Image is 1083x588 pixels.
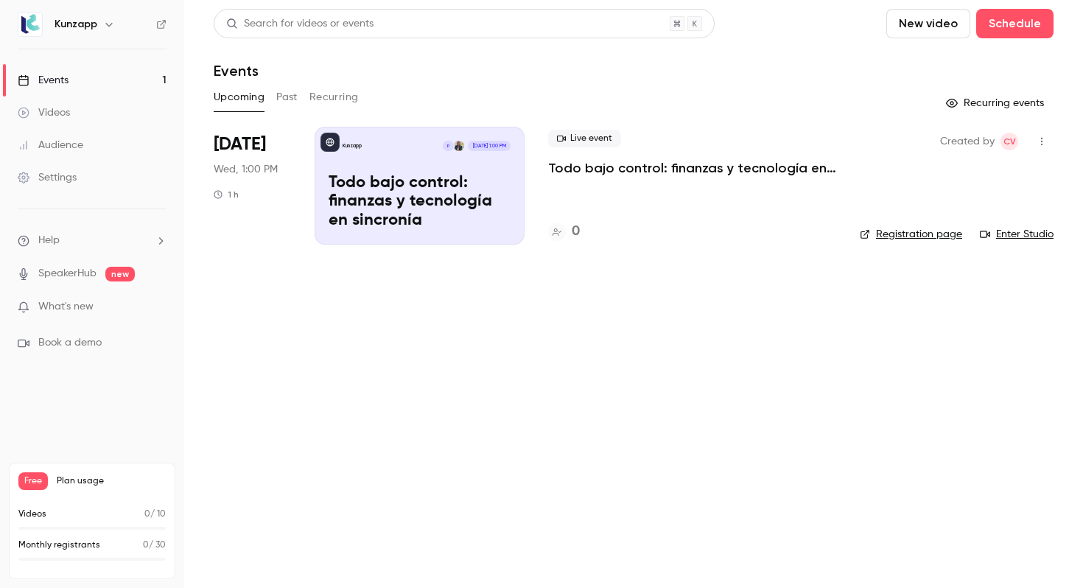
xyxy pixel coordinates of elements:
span: Free [18,472,48,490]
div: Settings [18,170,77,185]
span: Camila Vera [1000,133,1018,150]
span: Help [38,233,60,248]
button: Recurring [309,85,359,109]
p: Monthly registrants [18,539,100,552]
a: Registration page [860,227,962,242]
button: Upcoming [214,85,264,109]
div: 1 h [214,189,239,200]
p: Videos [18,508,46,521]
p: Kunzapp [343,142,362,150]
img: Kunzapp [18,13,42,36]
span: 0 [143,541,149,550]
div: Search for videos or events [226,16,374,32]
span: [DATE] [214,133,266,156]
div: Oct 15 Wed, 1:00 PM (America/Santiago) [214,127,291,245]
div: Events [18,73,69,88]
button: Recurring events [939,91,1054,115]
a: 0 [548,222,580,242]
img: Laura Del Castillo [454,141,464,151]
span: [DATE] 1:00 PM [468,141,510,151]
p: / 10 [144,508,166,521]
h1: Events [214,62,259,80]
h4: 0 [572,222,580,242]
li: help-dropdown-opener [18,233,167,248]
p: / 30 [143,539,166,552]
span: Plan usage [57,475,166,487]
h6: Kunzapp [55,17,97,32]
div: Audience [18,138,83,153]
button: Schedule [976,9,1054,38]
span: 0 [144,510,150,519]
p: Todo bajo control: finanzas y tecnología en sincronía [329,174,511,231]
span: Created by [940,133,995,150]
span: Book a demo [38,335,102,351]
a: Todo bajo control: finanzas y tecnología en sincronía [548,159,836,177]
a: SpeakerHub [38,266,97,281]
span: CV [1003,133,1016,150]
span: What's new [38,299,94,315]
button: Past [276,85,298,109]
iframe: Noticeable Trigger [149,301,167,314]
span: new [105,267,135,281]
div: Videos [18,105,70,120]
a: Todo bajo control: finanzas y tecnología en sincroníaKunzappLaura Del CastilloP[DATE] 1:00 PMTodo... [315,127,525,245]
button: New video [886,9,970,38]
span: Live event [548,130,621,147]
span: Wed, 1:00 PM [214,162,278,177]
div: P [442,140,454,152]
a: Enter Studio [980,227,1054,242]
